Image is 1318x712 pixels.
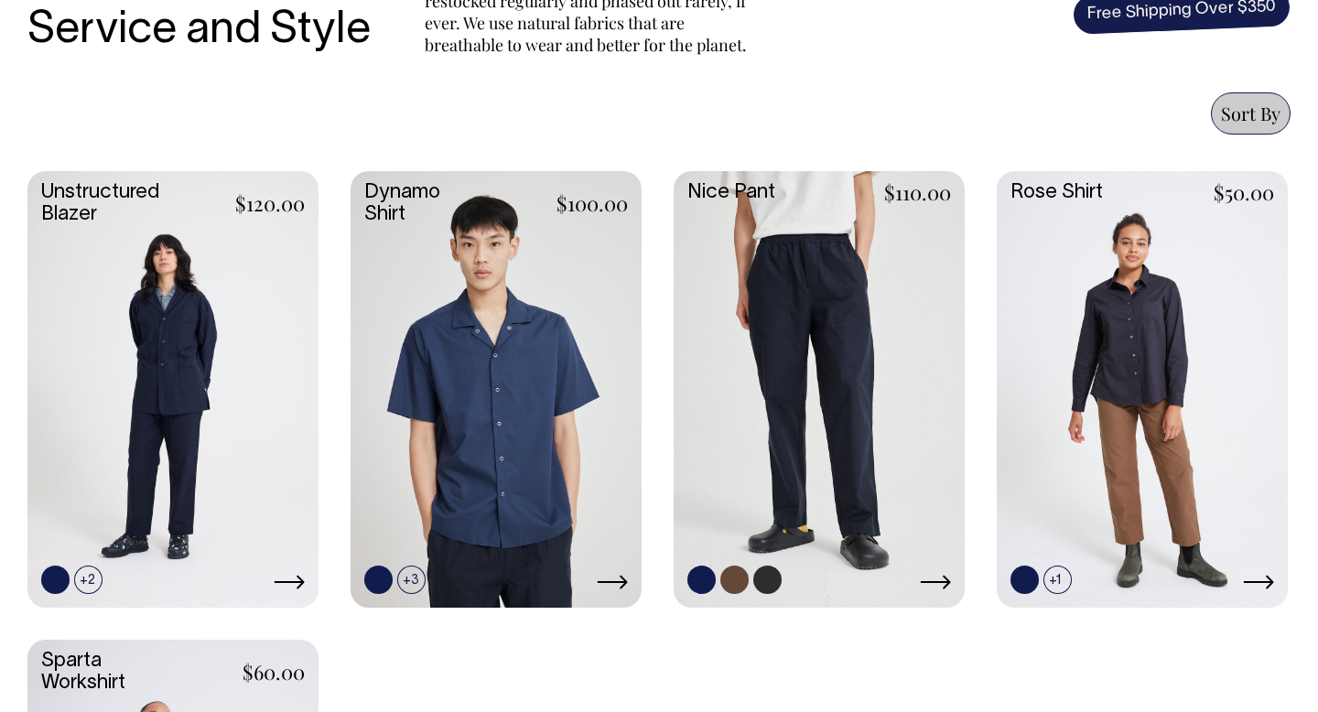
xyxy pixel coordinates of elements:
span: Sort By [1221,101,1280,125]
span: +1 [1043,566,1072,594]
span: +3 [397,566,426,594]
span: +2 [74,566,103,594]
